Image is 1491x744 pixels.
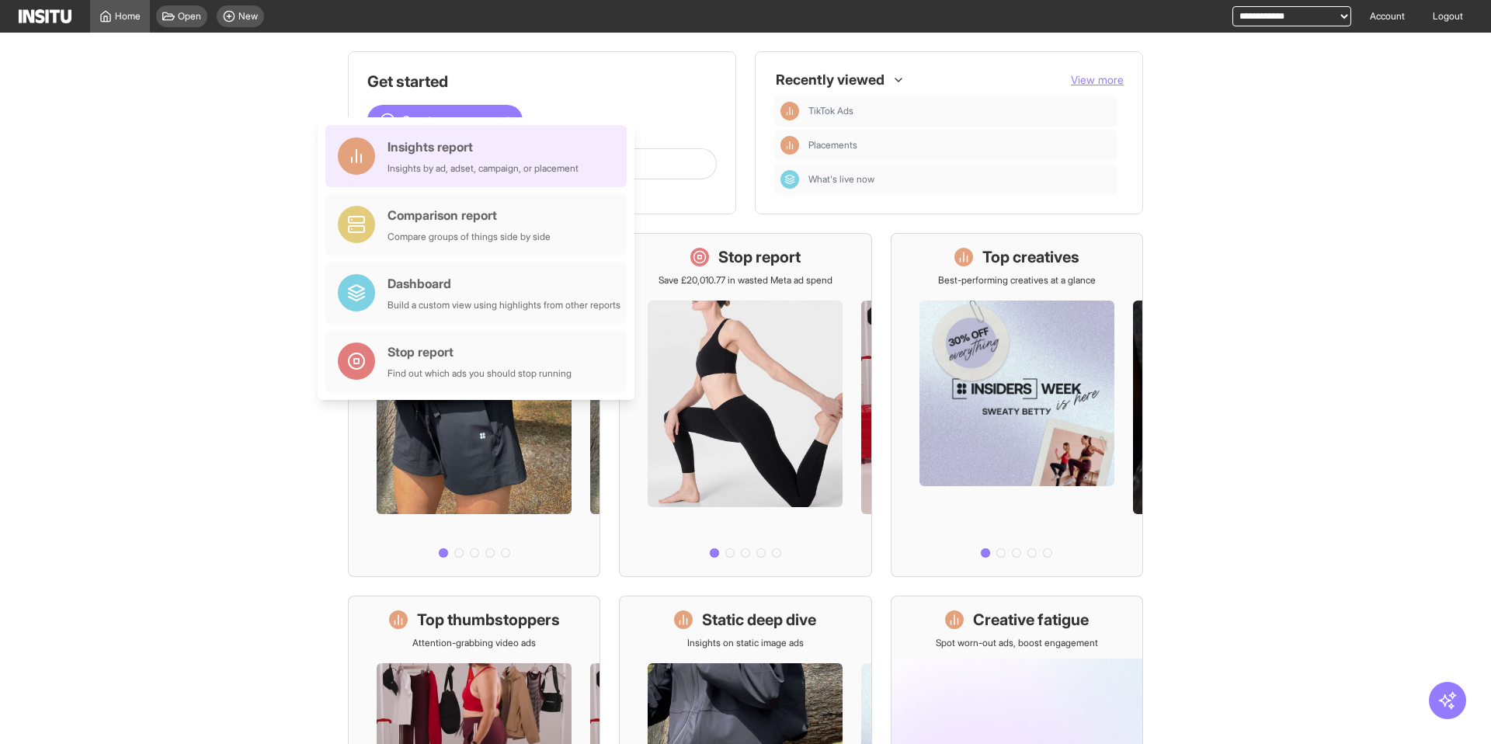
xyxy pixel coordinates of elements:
[891,233,1143,577] a: Top creativesBest-performing creatives at a glance
[388,367,572,380] div: Find out which ads you should stop running
[718,246,801,268] h1: Stop report
[808,105,1111,117] span: TikTok Ads
[388,206,551,224] div: Comparison report
[238,10,258,23] span: New
[388,342,572,361] div: Stop report
[367,71,717,92] h1: Get started
[417,609,560,631] h1: Top thumbstoppers
[1071,73,1124,86] span: View more
[808,173,1111,186] span: What's live now
[19,9,71,23] img: Logo
[367,105,523,136] button: Create a new report
[388,299,620,311] div: Build a custom view using highlights from other reports
[348,233,600,577] a: What's live nowSee all active ads instantly
[982,246,1079,268] h1: Top creatives
[619,233,871,577] a: Stop reportSave £20,010.77 in wasted Meta ad spend
[178,10,201,23] span: Open
[388,231,551,243] div: Compare groups of things side by side
[780,170,799,189] div: Dashboard
[1071,72,1124,88] button: View more
[938,274,1096,287] p: Best-performing creatives at a glance
[808,139,1111,151] span: Placements
[659,274,832,287] p: Save £20,010.77 in wasted Meta ad spend
[808,139,857,151] span: Placements
[808,105,853,117] span: TikTok Ads
[687,637,804,649] p: Insights on static image ads
[388,274,620,293] div: Dashboard
[808,173,874,186] span: What's live now
[388,137,579,156] div: Insights report
[388,162,579,175] div: Insights by ad, adset, campaign, or placement
[702,609,816,631] h1: Static deep dive
[401,111,510,130] span: Create a new report
[412,637,536,649] p: Attention-grabbing video ads
[115,10,141,23] span: Home
[780,136,799,155] div: Insights
[780,102,799,120] div: Insights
